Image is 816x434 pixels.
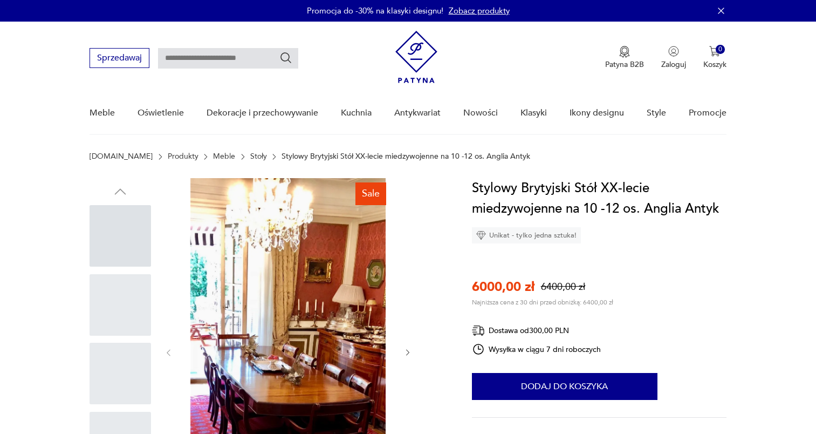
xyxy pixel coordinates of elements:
img: Ikona diamentu [476,230,486,240]
a: Antykwariat [394,92,441,134]
img: Patyna - sklep z meblami i dekoracjami vintage [395,31,437,83]
a: Promocje [689,92,726,134]
a: Stoły [250,152,267,161]
p: Patyna B2B [605,59,644,70]
div: Unikat - tylko jedna sztuka! [472,227,581,243]
a: Style [647,92,666,134]
a: Klasyki [520,92,547,134]
button: Sprzedawaj [90,48,149,68]
a: Meble [90,92,115,134]
a: Zobacz produkty [449,5,510,16]
img: Ikona medalu [619,46,630,58]
a: Sprzedawaj [90,55,149,63]
button: Szukaj [279,51,292,64]
button: Patyna B2B [605,46,644,70]
a: Produkty [168,152,198,161]
a: Meble [213,152,235,161]
img: Ikona koszyka [709,46,720,57]
p: 6400,00 zł [541,280,585,294]
div: Dostawa od 300,00 PLN [472,324,601,337]
a: Nowości [463,92,498,134]
p: Koszyk [703,59,726,70]
a: Oświetlenie [138,92,184,134]
p: Promocja do -30% na klasyki designu! [307,5,443,16]
a: Ikona medaluPatyna B2B [605,46,644,70]
p: Zaloguj [661,59,686,70]
button: Dodaj do koszyka [472,373,657,400]
h1: Stylowy Brytyjski Stół XX-lecie miedzywojenne na 10 -12 os. Anglia Antyk [472,178,726,219]
div: 0 [716,45,725,54]
a: Dekoracje i przechowywanie [207,92,318,134]
a: [DOMAIN_NAME] [90,152,153,161]
button: Zaloguj [661,46,686,70]
a: Kuchnia [341,92,372,134]
p: Stylowy Brytyjski Stół XX-lecie miedzywojenne na 10 -12 os. Anglia Antyk [282,152,530,161]
p: 6000,00 zł [472,278,534,296]
img: Ikonka użytkownika [668,46,679,57]
div: Wysyłka w ciągu 7 dni roboczych [472,343,601,356]
img: Ikona dostawy [472,324,485,337]
div: Sale [355,182,386,205]
p: Najniższa cena z 30 dni przed obniżką: 6400,00 zł [472,298,613,307]
a: Ikony designu [570,92,624,134]
button: 0Koszyk [703,46,726,70]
